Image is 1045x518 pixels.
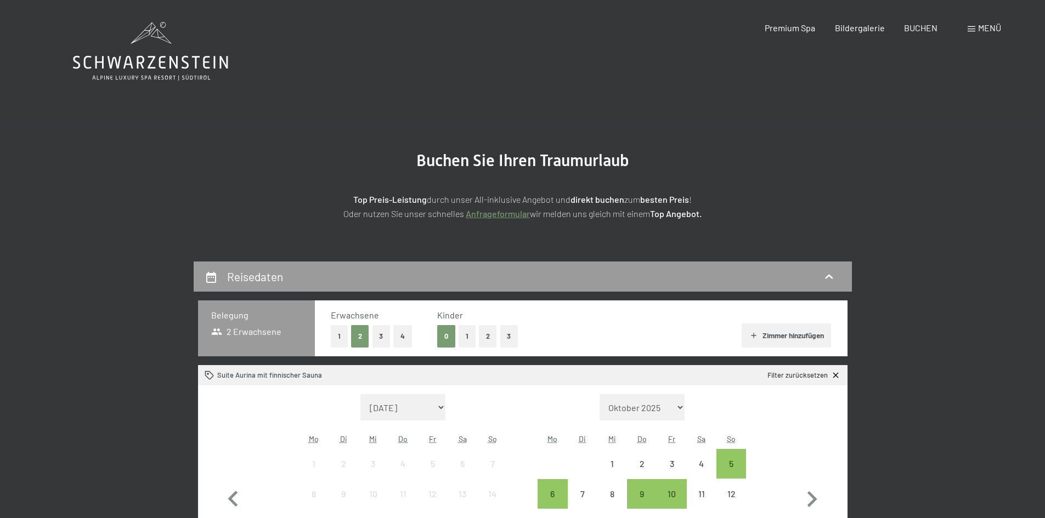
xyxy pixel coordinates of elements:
[300,489,327,517] div: 8
[477,479,507,509] div: Sun Sep 14 2025
[369,434,377,443] abbr: Mittwoch
[437,325,455,348] button: 0
[340,434,347,443] abbr: Dienstag
[418,449,448,479] div: Anreise nicht möglich
[477,449,507,479] div: Anreise nicht möglich
[657,449,686,479] div: Fri Oct 03 2025
[329,479,358,509] div: Anreise nicht möglich
[579,434,586,443] abbr: Dienstag
[418,479,448,509] div: Anreise nicht möglich
[539,489,566,517] div: 6
[716,479,746,509] div: Sun Oct 12 2025
[640,194,689,204] strong: besten Preis
[389,459,417,487] div: 4
[358,479,388,509] div: Anreise nicht möglich
[687,449,716,479] div: Sat Oct 04 2025
[657,479,686,509] div: Anreise möglich
[628,489,656,517] div: 9
[488,434,497,443] abbr: Sonntag
[358,479,388,509] div: Wed Sep 10 2025
[248,192,797,220] p: durch unser All-inklusive Angebot und zum ! Oder nutzen Sie unser schnelles wir melden uns gleich...
[388,479,418,509] div: Thu Sep 11 2025
[627,449,657,479] div: Thu Oct 02 2025
[299,449,329,479] div: Mon Sep 01 2025
[835,22,885,33] a: Bildergalerie
[627,479,657,509] div: Anreise möglich
[597,479,627,509] div: Anreise nicht möglich
[388,449,418,479] div: Anreise nicht möglich
[697,434,705,443] abbr: Samstag
[389,489,417,517] div: 11
[227,270,283,283] h2: Reisedaten
[330,489,357,517] div: 9
[309,434,319,443] abbr: Montag
[568,479,597,509] div: Tue Oct 07 2025
[211,309,302,321] h3: Belegung
[448,479,477,509] div: Anreise nicht möglich
[419,459,447,487] div: 5
[627,479,657,509] div: Thu Oct 09 2025
[688,459,715,487] div: 4
[718,459,745,487] div: 5
[598,489,626,517] div: 8
[388,479,418,509] div: Anreise nicht möglich
[608,434,616,443] abbr: Mittwoch
[637,434,647,443] abbr: Donnerstag
[727,434,736,443] abbr: Sonntag
[437,310,463,320] span: Kinder
[398,434,408,443] abbr: Donnerstag
[668,434,675,443] abbr: Freitag
[299,479,329,509] div: Anreise nicht möglich
[687,479,716,509] div: Sat Oct 11 2025
[688,489,715,517] div: 11
[904,22,937,33] a: BUCHEN
[570,194,624,204] strong: direkt buchen
[459,325,476,348] button: 1
[331,325,348,348] button: 1
[479,325,497,348] button: 2
[429,434,436,443] abbr: Freitag
[978,22,1001,33] span: Menü
[418,449,448,479] div: Fri Sep 05 2025
[329,449,358,479] div: Anreise nicht möglich
[500,325,518,348] button: 3
[687,449,716,479] div: Anreise nicht möglich
[716,449,746,479] div: Anreise möglich
[300,459,327,487] div: 1
[657,449,686,479] div: Anreise nicht möglich
[359,459,387,487] div: 3
[765,22,815,33] a: Premium Spa
[358,449,388,479] div: Wed Sep 03 2025
[477,479,507,509] div: Anreise nicht möglich
[658,489,685,517] div: 10
[353,194,427,204] strong: Top Preis-Leistung
[478,459,506,487] div: 7
[568,479,597,509] div: Anreise nicht möglich
[329,449,358,479] div: Tue Sep 02 2025
[628,459,656,487] div: 2
[718,489,745,517] div: 12
[449,459,476,487] div: 6
[716,449,746,479] div: Sun Oct 05 2025
[478,489,506,517] div: 14
[538,479,567,509] div: Anreise möglich
[393,325,412,348] button: 4
[299,479,329,509] div: Mon Sep 08 2025
[716,479,746,509] div: Anreise nicht möglich
[299,449,329,479] div: Anreise nicht möglich
[657,479,686,509] div: Fri Oct 10 2025
[767,371,840,380] a: Filter zurücksetzen
[448,479,477,509] div: Sat Sep 13 2025
[388,449,418,479] div: Thu Sep 04 2025
[211,326,282,338] span: 2 Erwachsene
[205,371,322,380] div: Suite Aurina mit finnischer Sauna
[448,449,477,479] div: Sat Sep 06 2025
[597,479,627,509] div: Wed Oct 08 2025
[569,489,596,517] div: 7
[205,371,214,380] svg: Zimmer
[359,489,387,517] div: 10
[329,479,358,509] div: Tue Sep 09 2025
